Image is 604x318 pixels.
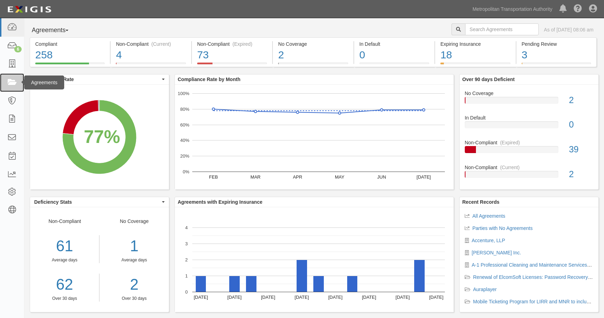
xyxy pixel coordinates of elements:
text: MAY [335,174,345,180]
text: 0% [183,169,189,174]
div: 77% [84,124,120,150]
text: [DATE] [396,295,410,300]
text: 3 [185,241,188,246]
div: 2 [278,48,348,63]
a: Non-Compliant(Expired)73 [192,63,272,68]
text: 4 [185,225,188,230]
svg: A chart. [175,85,454,189]
div: 2 [564,168,598,181]
div: In Default [359,41,429,48]
div: No Coverage [460,90,598,97]
div: 39 [564,143,598,156]
div: Compliant [35,41,105,48]
span: Deficiency Stats [34,198,160,205]
a: In Default0 [465,114,593,139]
b: Over 90 days Deficient [462,77,515,82]
b: Agreements with Expiring Insurance [178,199,262,205]
b: Recent Records [462,199,500,205]
div: 0 [564,118,598,131]
input: Search Agreements [465,23,539,35]
div: (Current) [500,164,520,171]
text: MAR [251,174,261,180]
svg: A chart. [30,85,169,189]
text: 80% [180,107,189,112]
text: 0 [185,289,188,295]
a: In Default0 [354,63,434,68]
div: 4 [116,48,186,63]
a: Expiring Insurance18 [435,63,515,68]
div: 61 [30,235,99,257]
a: Accenture, LLP [472,238,505,243]
text: [DATE] [261,295,275,300]
div: Non-Compliant [30,218,99,302]
text: 1 [185,273,188,279]
div: 2 [564,94,598,107]
a: Parties with No Agreements [472,225,533,231]
div: 0 [359,48,429,63]
div: In Default [460,114,598,121]
text: APR [293,174,303,180]
text: 60% [180,122,189,127]
div: As of [DATE] 08:06 am [544,26,594,33]
text: FEB [209,174,218,180]
div: Average days [105,257,164,263]
div: 6 [14,46,22,52]
a: All Agreements [472,213,505,219]
a: Compliant258 [30,63,110,68]
div: (Expired) [500,139,520,146]
text: [DATE] [417,174,431,180]
b: Compliance Rate by Month [178,77,240,82]
div: Pending Review [522,41,591,48]
text: [DATE] [429,295,443,300]
div: Average days [30,257,99,263]
div: 1 [105,235,164,257]
text: [DATE] [194,295,208,300]
a: No Coverage2 [273,63,353,68]
button: Compliance Rate [30,74,169,84]
text: JUN [377,174,386,180]
text: [DATE] [295,295,309,300]
a: Non-Compliant(Current)2 [465,164,593,183]
div: Non-Compliant (Expired) [197,41,267,48]
text: [DATE] [362,295,376,300]
text: 100% [178,91,190,96]
div: Expiring Insurance [440,41,510,48]
a: A-1 Professional Cleaning and Maintenance Services Inc. [472,262,596,268]
text: 40% [180,138,189,143]
svg: A chart. [175,207,454,312]
div: Non-Compliant (Current) [116,41,186,48]
a: Non-Compliant(Expired)39 [465,139,593,164]
button: Deficiency Stats [30,197,169,207]
div: No Coverage [99,218,169,302]
div: 258 [35,48,105,63]
span: Compliance Rate [34,76,160,83]
a: Pending Review3 [516,63,597,68]
img: Logo [5,3,53,16]
text: [DATE] [328,295,343,300]
text: 2 [185,257,188,262]
div: 62 [30,274,99,296]
text: 20% [180,153,189,159]
div: (Expired) [232,41,252,48]
a: No Coverage2 [465,90,593,115]
div: 3 [522,48,591,63]
text: [DATE] [228,295,242,300]
div: (Current) [151,41,171,48]
div: Non-Compliant [460,139,598,146]
a: Auraplayer [473,287,497,292]
div: Non-Compliant [460,164,598,171]
a: Metropolitan Transportation Authority [469,2,556,16]
a: 2 [105,274,164,296]
a: Non-Compliant(Current)4 [111,63,191,68]
i: Help Center - Complianz [574,5,582,13]
div: 73 [197,48,267,63]
div: Agreements [24,75,64,89]
div: No Coverage [278,41,348,48]
div: Over 30 days [105,296,164,302]
a: [PERSON_NAME] Inc. [472,250,521,255]
div: 18 [440,48,510,63]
